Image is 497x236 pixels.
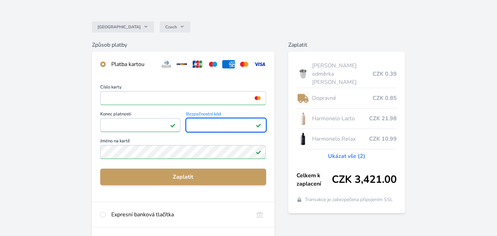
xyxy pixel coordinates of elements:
[369,135,397,143] span: CZK 10.99
[97,24,141,30] span: [GEOGRAPHIC_DATA]
[92,21,154,32] button: [GEOGRAPHIC_DATA]
[160,60,173,68] img: diners.svg
[222,60,235,68] img: amex.svg
[103,93,263,103] iframe: Iframe pro číslo karty
[312,94,372,102] span: Dopravné
[191,60,204,68] img: jcb.svg
[238,60,251,68] img: mc.svg
[373,70,397,78] span: CZK 0.39
[369,114,397,123] span: CZK 21.98
[207,60,219,68] img: maestro.svg
[100,139,266,145] span: Jméno na kartě
[100,169,266,185] button: Zaplatit
[253,60,266,68] img: visa.svg
[111,60,154,68] div: Platba kartou
[253,210,266,219] img: onlineBanking_CZ.svg
[312,62,372,86] span: [PERSON_NAME] odměrka [PERSON_NAME]
[170,122,176,128] img: Platné pole
[186,112,266,118] span: Bezpečnostní kód
[253,95,262,101] img: mc
[312,135,369,143] span: Harmonelo Relax
[160,21,190,32] button: Czech
[165,24,177,30] span: Czech
[297,65,310,83] img: odmerka2-lo.png
[373,94,397,102] span: CZK 0.85
[312,114,369,123] span: Harmonelo Lacto
[176,60,188,68] img: discover.svg
[106,173,260,181] span: Zaplatit
[100,145,266,159] input: Jméno na kartěPlatné pole
[189,120,263,130] iframe: Iframe pro bezpečnostní kód
[256,122,261,128] img: Platné pole
[297,130,310,148] img: CLEAN_RELAX_se_stinem_x-lo.jpg
[92,41,274,49] h6: Způsob platby
[256,149,261,155] img: Platné pole
[297,171,332,188] span: Celkem k zaplacení
[103,120,177,130] iframe: Iframe pro datum vypršení platnosti
[332,173,397,186] span: CZK 3,421.00
[297,89,310,107] img: delivery-lo.png
[305,196,393,203] span: Transakce je zabezpečena připojením SSL
[100,85,266,91] span: Číslo karty
[288,41,405,49] h6: Zaplatit
[297,110,310,127] img: CLEAN_LACTO_se_stinem_x-hi-lo.jpg
[100,112,180,118] span: Konec platnosti
[111,210,247,219] div: Expresní banková tlačítka
[328,152,365,160] a: Ukázat vše (2)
